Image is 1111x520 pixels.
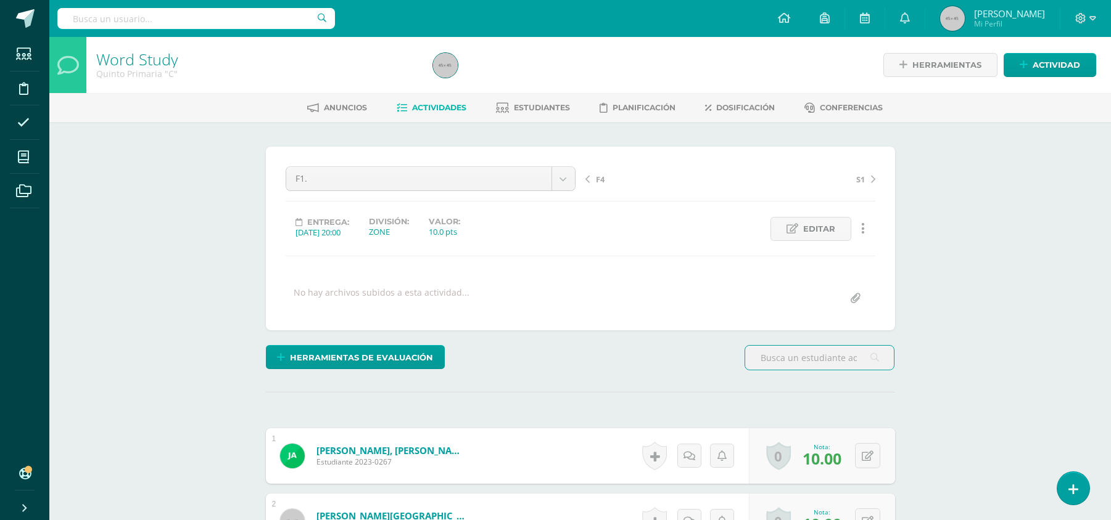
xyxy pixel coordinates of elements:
[716,103,775,112] span: Dosificación
[324,103,367,112] span: Anuncios
[496,98,570,118] a: Estudiantes
[369,226,409,237] div: ZONE
[585,173,730,185] a: F4
[307,217,349,227] span: Entrega:
[803,442,841,451] div: Nota:
[280,444,305,468] img: cde81b1a0bf970c34fdf3b24456fef5f.png
[290,346,433,369] span: Herramientas de evaluación
[705,98,775,118] a: Dosificación
[600,98,675,118] a: Planificación
[96,51,418,68] h1: Word Study
[316,457,465,467] span: Estudiante 2023-0267
[803,448,841,469] span: 10.00
[803,508,841,516] div: Nota:
[730,173,875,185] a: S1
[295,167,542,190] span: F1.
[613,103,675,112] span: Planificación
[294,286,469,311] div: No hay archivos subidos a esta actividad...
[307,98,367,118] a: Anuncios
[369,217,409,226] label: División:
[974,18,1045,29] span: Mi Perfil
[429,226,460,237] div: 10.0 pts
[96,49,178,70] a: Word Study
[883,53,997,77] a: Herramientas
[316,444,465,457] a: [PERSON_NAME], [PERSON_NAME]
[433,53,458,78] img: 45x45
[412,103,466,112] span: Actividades
[429,217,460,226] label: Valor:
[803,217,835,240] span: Editar
[820,103,883,112] span: Conferencias
[96,68,418,79] div: Quinto Primaria 'C'
[912,54,981,76] span: Herramientas
[1033,54,1080,76] span: Actividad
[974,7,1045,20] span: [PERSON_NAME]
[804,98,883,118] a: Conferencias
[57,8,335,29] input: Busca un usuario...
[940,6,965,31] img: 45x45
[514,103,570,112] span: Estudiantes
[295,227,349,238] div: [DATE] 20:00
[596,174,605,185] span: F4
[266,345,445,369] a: Herramientas de evaluación
[397,98,466,118] a: Actividades
[745,346,894,370] input: Busca un estudiante aquí...
[766,442,791,470] a: 0
[1004,53,1096,77] a: Actividad
[286,167,575,190] a: F1.
[856,174,865,185] span: S1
